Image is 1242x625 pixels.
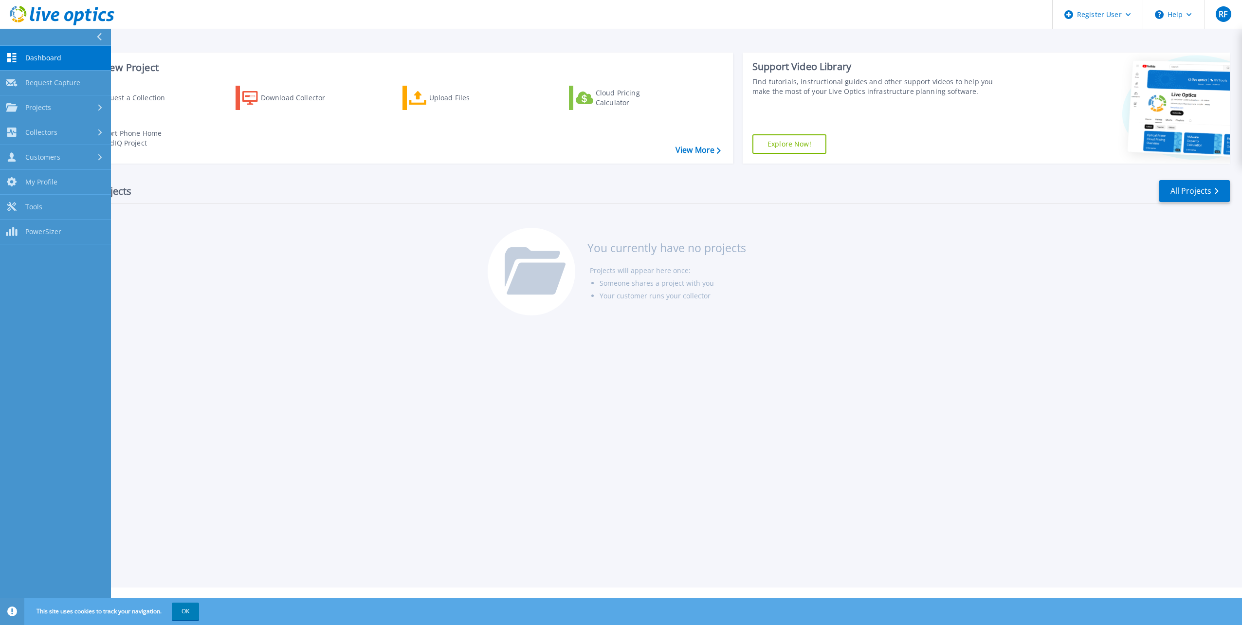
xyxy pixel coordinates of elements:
a: Request a Collection [69,86,178,110]
a: Download Collector [236,86,344,110]
span: Request Capture [25,78,80,87]
span: My Profile [25,178,57,186]
a: View More [676,146,721,155]
div: Find tutorials, instructional guides and other support videos to help you make the most of your L... [752,77,1004,96]
span: PowerSizer [25,227,61,236]
div: Import Phone Home CloudIQ Project [95,129,171,148]
span: Dashboard [25,54,61,62]
a: All Projects [1159,180,1230,202]
a: Upload Files [402,86,511,110]
button: OK [172,603,199,620]
span: Customers [25,153,60,162]
div: Download Collector [261,88,339,108]
div: Support Video Library [752,60,1004,73]
a: Explore Now! [752,134,826,154]
span: Tools [25,202,42,211]
li: Your customer runs your collector [600,290,746,302]
li: Someone shares a project with you [600,277,746,290]
div: Request a Collection [97,88,175,108]
div: Cloud Pricing Calculator [596,88,674,108]
span: Projects [25,103,51,112]
span: Collectors [25,128,57,137]
span: RF [1219,10,1227,18]
h3: You currently have no projects [587,242,746,253]
span: This site uses cookies to track your navigation. [27,603,199,620]
h3: Start a New Project [69,62,720,73]
li: Projects will appear here once: [590,264,746,277]
div: Upload Files [429,88,507,108]
a: Cloud Pricing Calculator [569,86,677,110]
